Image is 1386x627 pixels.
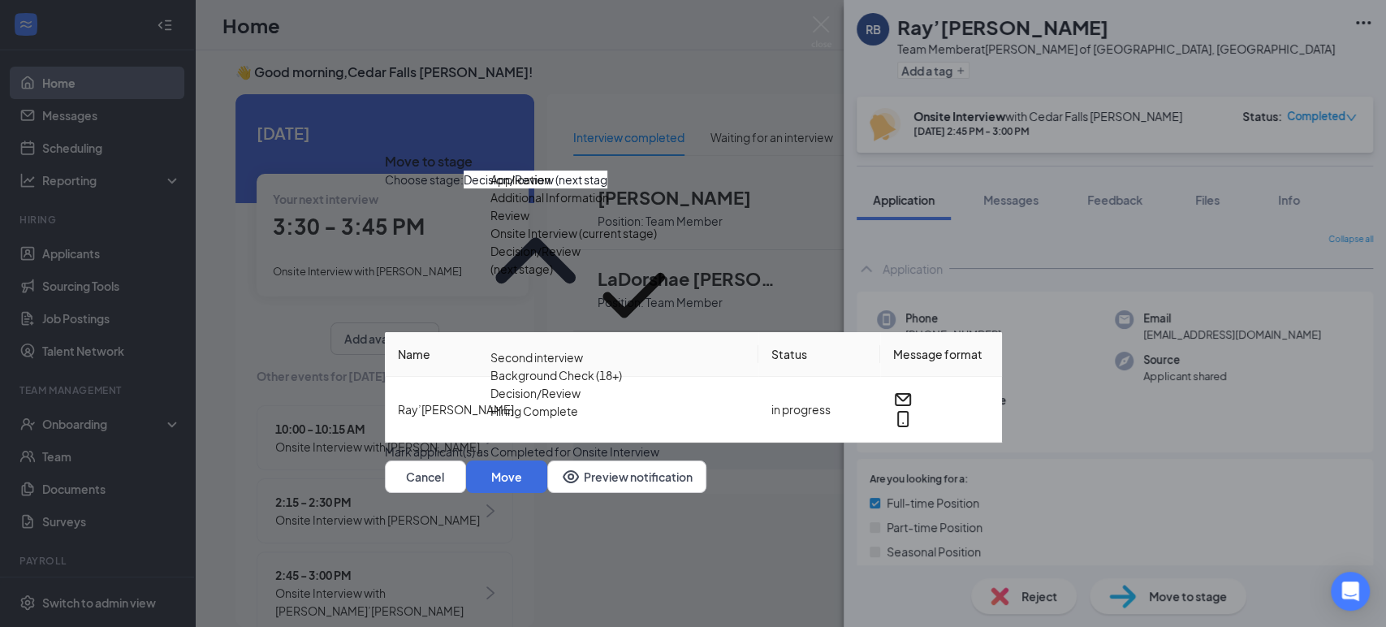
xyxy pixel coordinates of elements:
[385,443,659,461] span: Mark applicant(s) as Completed for Onsite Interview
[398,402,514,417] span: Ray’[PERSON_NAME]
[561,467,581,486] svg: Eye
[893,409,913,429] svg: MobileSms
[490,402,578,420] div: Hiring Complete
[490,206,529,224] div: Review
[547,461,706,493] button: Preview notificationEye
[490,366,622,384] div: Background Check (18+)
[385,332,758,377] th: Name
[880,332,1002,377] th: Message format
[466,461,547,493] button: Move
[385,171,464,332] span: Choose stage :
[490,384,581,402] div: Decision/Review
[490,224,657,242] div: Onsite Interview (current stage)
[1331,572,1370,611] div: Open Intercom Messenger
[385,153,473,171] h3: Move to stage
[581,242,687,348] svg: Checkmark
[490,188,609,206] div: Additional Information
[385,461,466,493] button: Cancel
[758,377,880,443] td: in progress
[893,390,913,409] svg: Email
[490,171,551,188] div: Application
[490,348,583,366] div: Second interview
[758,332,880,377] th: Status
[464,188,607,332] svg: ChevronUp
[490,242,581,348] div: Decision/Review (next stage)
